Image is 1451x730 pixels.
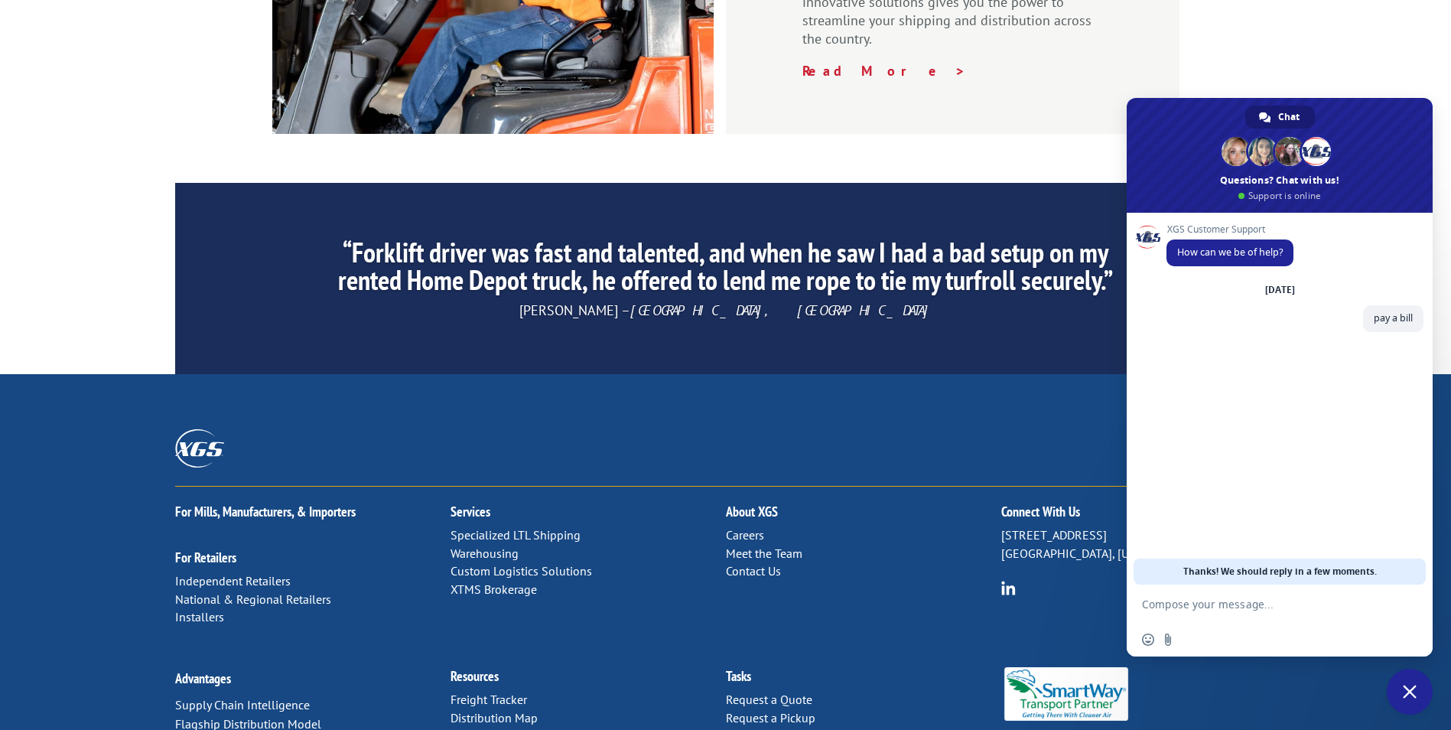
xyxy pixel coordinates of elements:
a: Contact Us [726,563,781,578]
span: XGS Customer Support [1166,224,1293,235]
a: Distribution Map [451,710,538,725]
a: Warehousing [451,546,519,561]
div: Close chat [1387,669,1433,715]
a: About XGS [726,503,778,520]
a: Supply Chain Intelligence [175,697,310,712]
a: Read More > [802,62,966,80]
span: Thanks! We should reply in a few moments. [1183,559,1377,585]
img: group-6 [1001,581,1016,595]
a: Careers [726,527,764,543]
a: Freight Tracker [451,692,527,707]
textarea: Compose your message... [1142,598,1384,611]
a: Advantages [175,670,231,687]
p: [STREET_ADDRESS] [GEOGRAPHIC_DATA], [US_STATE] 37421 [1001,526,1277,563]
a: Specialized LTL Shipping [451,527,581,543]
a: Installers [175,609,224,624]
a: Services [451,503,490,520]
div: Chat [1245,106,1315,129]
div: [DATE] [1265,285,1295,295]
span: Insert an emoji [1142,634,1154,646]
a: For Mills, Manufacturers, & Importers [175,503,356,520]
span: Send a file [1162,634,1174,646]
a: Request a Quote [726,692,812,707]
h2: “Forklift driver was fast and talented, and when he saw I had a bad setup on my rented Home Depot... [318,239,1132,301]
h2: Connect With Us [1001,505,1277,526]
img: Smartway_Logo [1001,667,1132,721]
span: Chat [1278,106,1300,129]
em: [GEOGRAPHIC_DATA], [GEOGRAPHIC_DATA] [630,301,932,319]
a: For Retailers [175,549,236,566]
a: Custom Logistics Solutions [451,563,592,578]
img: XGS_Logos_ALL_2024_All_White [175,429,224,467]
a: Meet the Team [726,546,802,561]
span: How can we be of help? [1177,246,1283,259]
h2: Tasks [726,670,1001,691]
span: pay a bill [1374,311,1413,324]
a: XTMS Brokerage [451,582,537,597]
a: National & Regional Retailers [175,591,331,607]
a: Independent Retailers [175,573,291,588]
a: Request a Pickup [726,710,815,725]
span: [PERSON_NAME] – [519,301,932,319]
a: Resources [451,667,499,685]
